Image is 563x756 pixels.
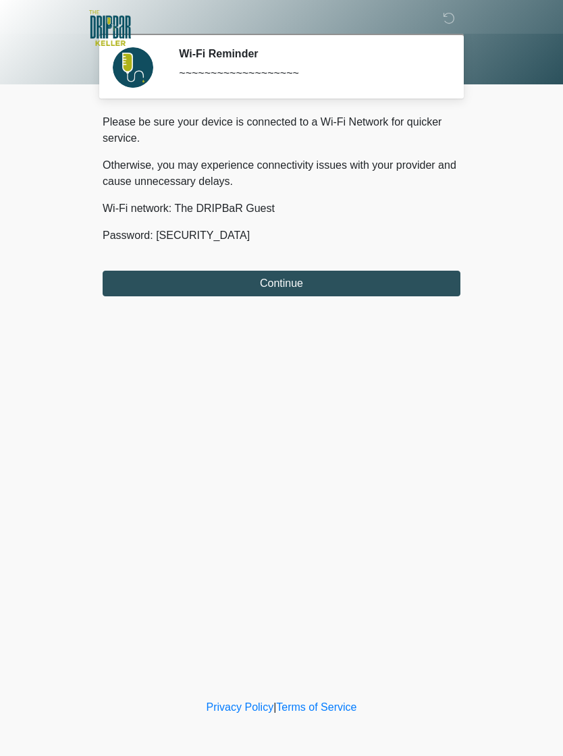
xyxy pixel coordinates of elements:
[103,157,460,190] p: Otherwise, you may experience connectivity issues with your provider and cause unnecessary delays.
[103,227,460,244] p: Password: [SECURITY_DATA]
[179,65,440,82] div: ~~~~~~~~~~~~~~~~~~~
[89,10,131,46] img: The DRIPBaR - Keller Logo
[273,701,276,713] a: |
[207,701,274,713] a: Privacy Policy
[113,47,153,88] img: Agent Avatar
[103,200,460,217] p: Wi-Fi network: The DRIPBaR Guest
[103,114,460,146] p: Please be sure your device is connected to a Wi-Fi Network for quicker service.
[103,271,460,296] button: Continue
[276,701,356,713] a: Terms of Service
